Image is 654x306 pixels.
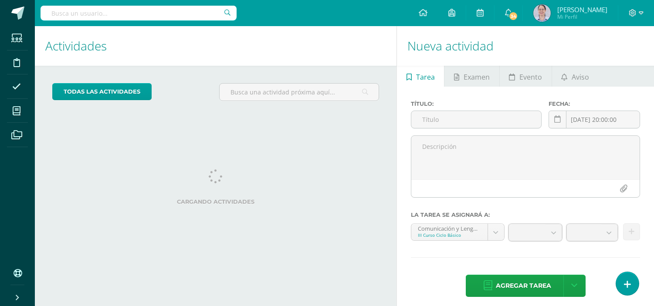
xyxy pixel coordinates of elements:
[45,26,386,66] h1: Actividades
[418,232,481,238] div: III Curso Ciclo Básico
[508,11,518,21] span: 34
[416,67,435,87] span: Tarea
[557,5,607,14] span: [PERSON_NAME]
[557,13,607,20] span: Mi Perfil
[572,67,589,87] span: Aviso
[220,84,379,101] input: Busca una actividad próxima aquí...
[52,83,152,100] a: todas las Actividades
[411,111,541,128] input: Título
[549,101,640,107] label: Fecha:
[411,224,504,240] a: Comunicación y Lenguaje Inglés 'A'III Curso Ciclo Básico
[464,67,490,87] span: Examen
[411,212,640,218] label: La tarea se asignará a:
[411,101,542,107] label: Título:
[41,6,237,20] input: Busca un usuario...
[549,111,640,128] input: Fecha de entrega
[397,66,444,87] a: Tarea
[552,66,599,87] a: Aviso
[444,66,499,87] a: Examen
[500,66,552,87] a: Evento
[533,4,551,22] img: be31e8542ffb45cef801359e7e356cd4.png
[52,198,379,205] label: Cargando actividades
[519,67,542,87] span: Evento
[418,224,481,232] div: Comunicación y Lenguaje Inglés 'A'
[407,26,644,66] h1: Nueva actividad
[496,275,551,296] span: Agregar tarea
